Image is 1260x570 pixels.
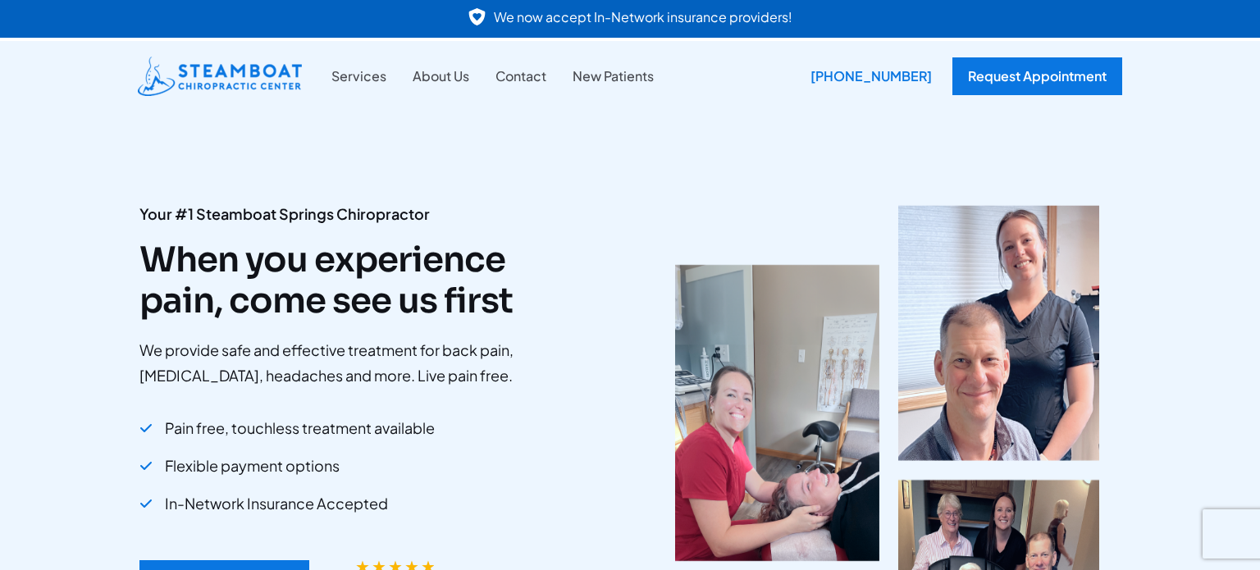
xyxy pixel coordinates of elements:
span: Flexible payment options [165,451,340,481]
a: Contact [482,66,559,87]
span: Pain free, touchless treatment available [165,413,435,443]
a: About Us [399,66,482,87]
strong: Your #1 Steamboat Springs Chiropractor [139,204,430,223]
a: [PHONE_NUMBER] [798,57,936,95]
div: [PHONE_NUMBER] [798,57,944,95]
img: Steamboat Chiropractic Center [138,57,302,96]
nav: Site Navigation [318,66,667,87]
h2: When you experience pain, come see us first [139,239,571,322]
a: Services [318,66,399,87]
a: Request Appointment [952,57,1122,95]
a: New Patients [559,66,667,87]
span: In-Network Insurance Accepted [165,489,388,518]
p: We provide safe and effective treatment for back pain, [MEDICAL_DATA], headaches and more. Live p... [139,338,571,388]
